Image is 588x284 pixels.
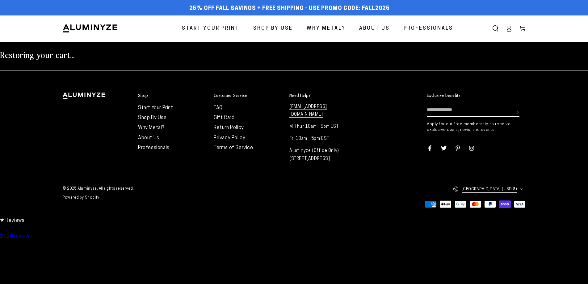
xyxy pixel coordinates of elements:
a: Gift Card [214,115,234,120]
a: FAQ [214,105,223,110]
h2: Exclusive benefits [427,93,460,98]
span: 25% off FALL Savings + Free Shipping - Use Promo Code: FALL2025 [189,5,390,12]
a: Shop By Use [138,115,167,120]
h2: Customer Service [214,93,247,98]
span: Shop By Use [253,24,293,33]
span: Professionals [404,24,453,33]
a: Terms of Service [214,145,253,150]
h2: Shop [138,93,148,98]
a: [EMAIL_ADDRESS][DOMAIN_NAME] [289,105,327,118]
a: Powered by Shopify [62,196,99,200]
a: Why Metal? [302,20,350,37]
p: Fri 10am - 5pm EST [289,135,359,143]
summary: Search our site [489,22,502,35]
p: M-Thur 10am - 6pm EST [289,123,359,131]
small: © 2025, . All rights reserved. [62,184,294,194]
a: Return Policy [214,125,244,130]
summary: Need Help? [289,93,359,98]
span: About Us [359,24,390,33]
button: Subscribe [515,103,519,122]
a: Privacy Policy [214,136,245,140]
a: Start Your Print [177,20,244,37]
span: [GEOGRAPHIC_DATA] (USD $) [462,186,517,193]
a: Why Metal? [138,125,164,130]
a: Start Your Print [138,105,173,110]
summary: Customer Service [214,93,283,98]
a: About Us [138,136,159,140]
a: Professionals [138,145,170,150]
img: Aluminyze [62,24,118,33]
span: Start Your Print [182,24,239,33]
a: Shop By Use [249,20,297,37]
button: [GEOGRAPHIC_DATA] (USD $) [453,183,526,196]
a: Aluminyze [78,187,97,191]
p: Apply for our free membership to receive exclusive deals, news, and events. [427,122,526,133]
summary: Exclusive benefits [427,93,526,98]
p: Aluminyze (Office Only) [STREET_ADDRESS] [289,147,359,162]
a: About Us [355,20,394,37]
a: Professionals [399,20,458,37]
summary: Shop [138,93,208,98]
span: Why Metal? [307,24,345,33]
h2: Need Help? [289,93,311,98]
